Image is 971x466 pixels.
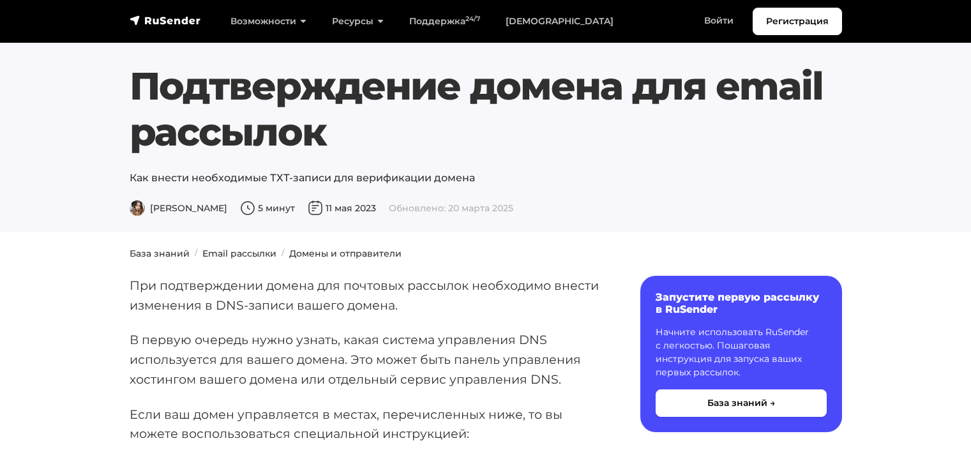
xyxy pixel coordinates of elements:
a: Регистрация [753,8,842,35]
p: Если ваш домен управляется в местах, перечисленных ниже, то вы можете воспользоваться специальной... [130,405,599,444]
a: Email рассылки [202,248,276,259]
p: В первую очередь нужно узнать, какая система управления DNS используется для вашего домена. Это м... [130,330,599,389]
span: [PERSON_NAME] [130,202,227,214]
a: Войти [691,8,746,34]
p: Начните использовать RuSender с легкостью. Пошаговая инструкция для запуска ваших первых рассылок. [656,326,827,379]
a: Возможности [218,8,319,34]
img: Дата публикации [308,200,323,216]
h6: Запустите первую рассылку в RuSender [656,291,827,315]
a: База знаний [130,248,190,259]
sup: 24/7 [465,15,480,23]
button: База знаний → [656,389,827,417]
img: RuSender [130,14,201,27]
span: 5 минут [240,202,295,214]
img: Время чтения [240,200,255,216]
a: Запустите первую рассылку в RuSender Начните использовать RuSender с легкостью. Пошаговая инструк... [640,276,842,432]
p: Как внести необходимые ТХТ-записи для верификации домена [130,170,842,186]
a: [DEMOGRAPHIC_DATA] [493,8,626,34]
nav: breadcrumb [122,247,850,260]
a: Поддержка24/7 [396,8,493,34]
a: Домены и отправители [289,248,402,259]
span: 11 мая 2023 [308,202,376,214]
p: При подтверждении домена для почтовых рассылок необходимо внести изменения в DNS-записи вашего до... [130,276,599,315]
h1: Подтверждение домена для email рассылок [130,63,842,155]
a: Ресурсы [319,8,396,34]
span: Обновлено: 20 марта 2025 [389,202,513,214]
